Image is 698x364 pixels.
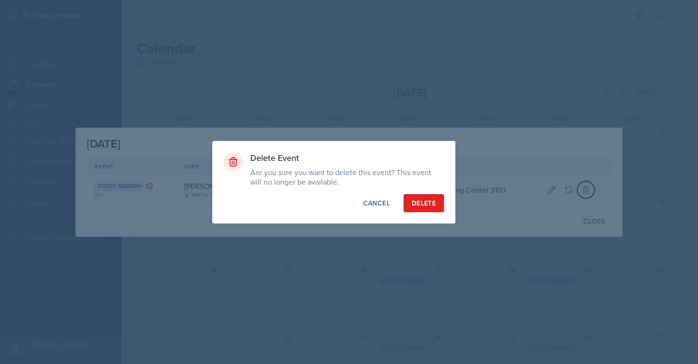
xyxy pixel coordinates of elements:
div: Delete [412,198,436,208]
button: Delete [404,194,444,212]
p: Are you sure you want to delete this event? This event will no longer be available. [250,168,444,187]
div: Cancel [363,198,390,208]
button: Cancel [355,194,398,212]
h3: Delete Event [250,152,444,164]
